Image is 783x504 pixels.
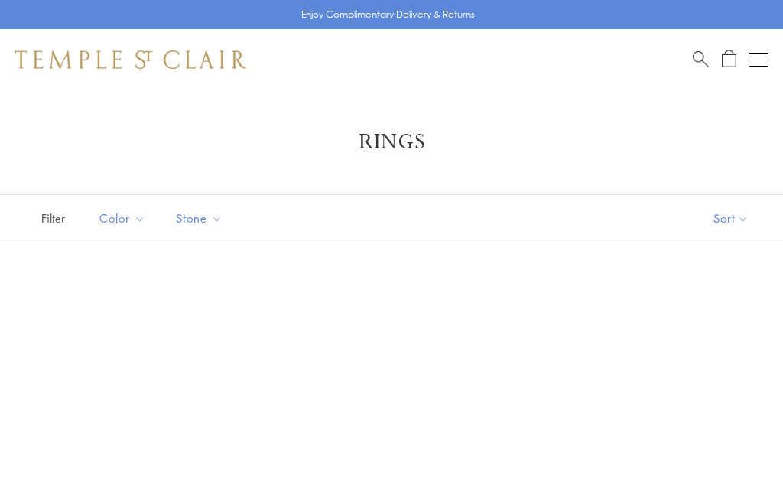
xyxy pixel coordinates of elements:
span: Color [92,209,157,228]
h1: Rings [38,128,745,156]
button: Stone [164,201,234,236]
p: Enjoy Complimentary Delivery & Returns [301,7,475,22]
button: Show sort by [679,195,783,242]
img: Temple St. Clair [15,50,246,69]
a: Search [693,50,709,69]
span: Stone [168,209,234,228]
iframe: Gorgias live chat messenger [707,432,768,489]
button: Open navigation [749,50,768,69]
a: Open Shopping Bag [722,50,736,69]
button: Color [88,201,157,236]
